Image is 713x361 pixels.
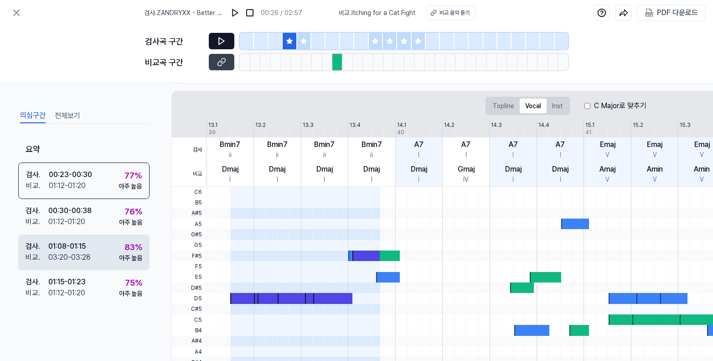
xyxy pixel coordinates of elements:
[124,241,142,253] div: 83 %
[145,35,203,47] div: 검사곡 구간
[426,5,475,20] button: 비교 음악 듣기
[172,162,207,187] span: 비교
[585,121,594,129] div: 15.1
[172,314,207,325] span: C5
[119,253,142,263] div: 아주 높음
[362,139,382,150] div: Bmin7
[643,5,700,21] button: PDF 다운로드
[145,56,203,68] div: 비교곡 구간
[316,164,333,175] div: Dmaj
[144,8,224,18] span: 검사 . ZANDRYXX - Better Days
[303,121,314,129] div: 13.3
[172,283,207,293] span: D#5
[560,150,561,160] div: I
[653,150,657,160] div: V
[370,150,373,160] div: ii
[172,272,207,283] span: E5
[48,252,91,263] div: 03:20 - 03:28
[512,150,514,160] div: I
[26,205,48,216] div: 검사 .
[172,261,207,272] span: F5
[585,128,591,136] div: 41
[556,139,565,150] div: A7
[229,150,232,160] div: ii
[26,288,48,298] div: 비교 .
[323,150,326,160] div: ii
[520,99,547,113] button: Vocal
[49,180,86,191] div: 01:12 - 01:20
[645,9,653,17] img: PDF Download
[314,139,335,150] div: Bmin7
[26,169,49,180] div: 검사 .
[229,175,231,184] div: I
[552,164,568,175] div: Dmaj
[208,128,216,136] div: 39
[208,121,217,129] div: 13.1
[124,205,142,218] div: 76 %
[172,346,207,357] span: A4
[439,9,470,17] div: 비교 음악 듣기
[694,164,710,175] div: Amin
[694,139,710,150] div: Emaj
[418,150,419,160] div: I
[172,229,207,240] span: G#5
[172,325,207,335] span: B4
[444,121,455,129] div: 14.2
[26,180,49,191] div: 비교 .
[20,109,46,123] button: 의심구간
[397,121,406,129] div: 14.1
[48,277,86,288] div: 01:15 - 01:23
[458,164,475,175] div: Gmaj
[172,293,207,303] span: D5
[172,336,207,346] span: A#4
[48,288,85,298] div: 01:12 - 01:20
[172,197,207,208] span: B5
[560,175,561,184] div: I
[487,99,520,113] button: Topline
[647,164,663,175] div: Amin
[414,139,424,150] div: A7
[463,175,469,184] div: IV
[267,139,288,150] div: Bmin7
[350,121,361,129] div: 13.4
[255,121,266,129] div: 13.2
[371,175,372,184] div: I
[26,241,48,252] div: 검사 .
[172,137,207,162] span: 검사
[119,289,142,298] div: 아주 높음
[48,241,86,252] div: 01:08 - 01:15
[277,175,278,184] div: I
[418,175,419,184] div: I
[547,99,568,113] button: Inst
[119,218,142,227] div: 아주 높음
[18,136,150,162] div: 요약
[363,164,380,175] div: Dmaj
[55,109,80,123] button: 전체보기
[222,164,238,175] div: Dmaj
[124,169,142,182] div: 77 %
[48,216,85,227] div: 01:12 - 01:20
[172,187,207,197] span: C6
[231,8,240,17] img: play
[119,182,142,191] div: 아주 높음
[653,175,657,184] div: V
[597,8,606,17] img: help
[512,175,514,184] div: I
[647,139,662,150] div: Emaj
[339,8,415,18] span: 비교 . Itching for a Cat Fight
[172,251,207,261] span: F#5
[261,8,302,18] div: 00:26 / 02:57
[269,164,285,175] div: Dmaj
[680,121,691,129] div: 15.3
[172,304,207,314] span: C#5
[538,121,549,129] div: 14.4
[700,175,704,184] div: V
[172,219,207,229] span: A5
[600,139,615,150] div: Emaj
[599,164,615,175] div: Amaj
[465,150,467,160] div: I
[49,169,92,180] div: 00:23 - 00:30
[491,121,502,129] div: 14.3
[605,175,610,184] div: V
